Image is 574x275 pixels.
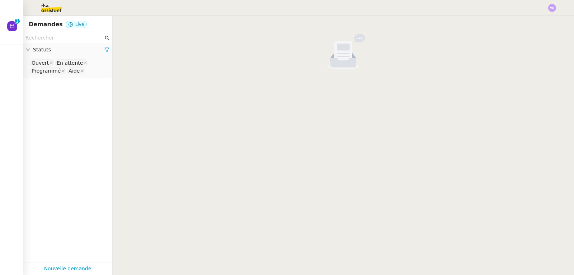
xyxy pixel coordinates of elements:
nz-page-header-title: Demandes [29,19,63,29]
img: svg [548,4,556,12]
nz-badge-sup: 1 [15,19,20,24]
div: En attente [57,60,83,66]
nz-select-item: Programmé [30,67,66,74]
div: Aide [69,68,80,74]
nz-select-item: En attente [55,59,88,67]
div: Ouvert [32,60,49,66]
div: Programmé [32,68,61,74]
div: Statuts [23,43,112,57]
span: Statuts [33,46,104,54]
nz-select-item: Ouvert [30,59,54,67]
a: Nouvelle demande [44,265,91,273]
p: 1 [16,19,19,25]
nz-select-item: Aide [67,67,85,74]
input: Rechercher [25,34,103,42]
span: Live [75,22,84,27]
